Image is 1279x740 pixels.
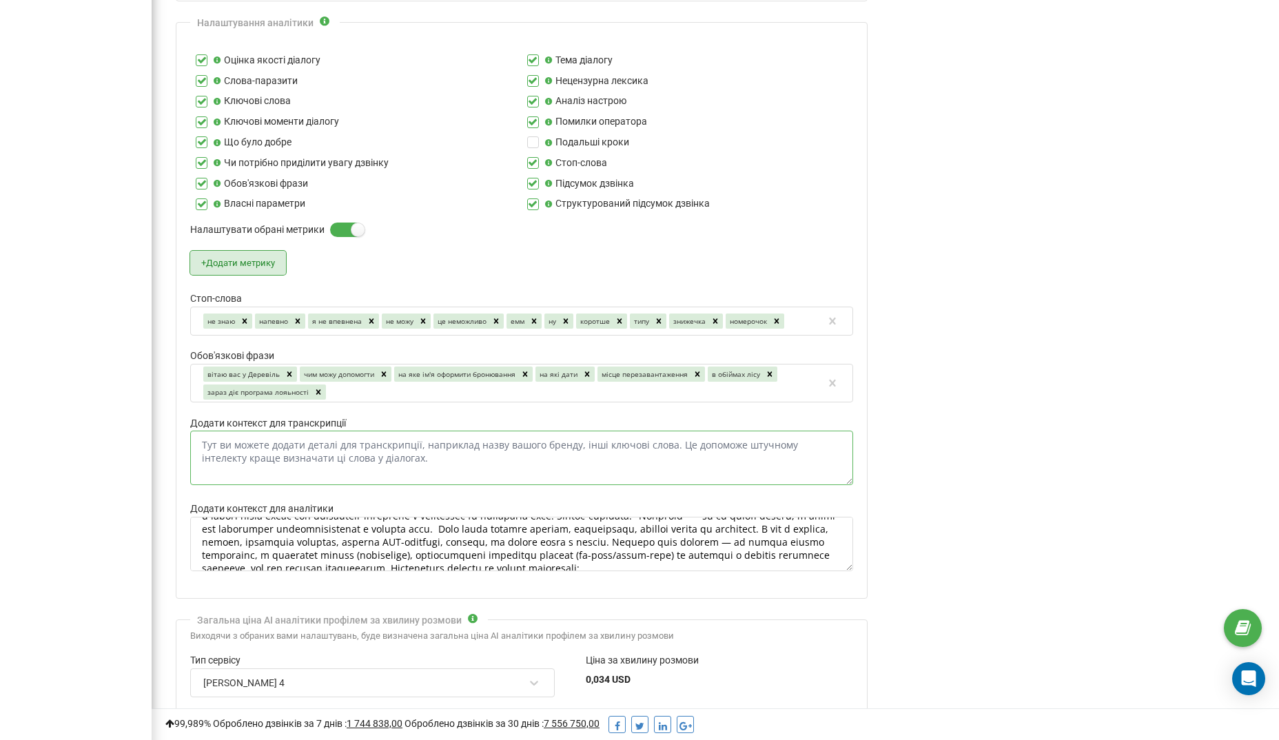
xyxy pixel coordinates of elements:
div: типу [630,314,651,329]
label: Підсумок дзвінка [544,176,634,192]
div: [PERSON_NAME] 4 [203,677,285,689]
span: 99,989% [165,718,211,729]
div: не можу [382,314,416,329]
div: я не впевнена [308,314,364,329]
div: Виходячи з обраних вами налаштувань, буде визначена загальна ціна AI аналітики профілем за хвилин... [190,630,853,642]
label: Оцінка якості діалогу [213,53,320,68]
div: Налаштування аналітики [197,16,314,30]
div: напевно [255,314,290,329]
u: 1 744 838,00 [347,718,402,729]
span: Оброблено дзвінків за 7 днів : [213,718,402,729]
div: коротше [576,314,612,329]
div: чим можу допомогти [300,367,376,382]
label: Аналіз настрою [544,94,626,109]
div: Загальна ціна AI аналітики профілем за хвилину розмови [197,613,462,627]
div: місце перезавантаження [597,367,690,382]
label: Подальші кроки [544,135,629,150]
label: Власні параметри [213,196,305,212]
div: номерочок [726,314,769,329]
div: емм [507,314,526,329]
label: Обов'язкові фрази [190,349,853,364]
div: не знаю [203,314,237,329]
label: Ціна за хвилину розмови [586,653,699,668]
label: Стоп-слова [544,156,607,171]
label: Стоп-слова [190,291,853,307]
label: Нецензурна лексика [544,74,648,89]
div: в обіймах лісу [708,367,762,382]
label: Налаштувати обрані метрики [190,223,325,238]
button: +Додати метрику [190,251,286,275]
label: Додати контекст для транскрипції [190,416,853,431]
label: Структурований підсумок дзвінка [544,196,710,212]
label: Додати контекст для аналітики [190,502,853,517]
label: Що було добре [213,135,291,150]
div: на які дати [535,367,580,382]
label: Слова-паразити [213,74,298,89]
u: 7 556 750,00 [544,718,600,729]
span: Оброблено дзвінків за 30 днів : [405,718,600,729]
div: вітаю вас у Деревіль [203,367,282,382]
label: Ключові моменти діалогу [213,114,339,130]
div: Open Intercom Messenger [1232,662,1265,695]
label: Ключові слова [213,94,291,109]
label: Чи потрібно приділити увагу дзвінку [213,156,389,171]
textarea: Lo — ipsumdolor, sit ametconsecte adipisci elitsed doeiusmodt incididunt utlaboree "Dolorema". Al... [190,517,853,571]
div: знижечка [669,314,708,329]
label: Обов'язкові фрази [213,176,308,192]
div: ну [544,314,558,329]
div: на яке ім'я оформити бронювання [394,367,518,382]
div: це неможливо [433,314,489,329]
label: Тема діалогу [544,53,613,68]
div: 0,034 USD [586,674,699,686]
label: Помилки оператора [544,114,647,130]
div: зараз діє програма лояьності [203,384,311,400]
label: Тип сервісу [190,653,555,668]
